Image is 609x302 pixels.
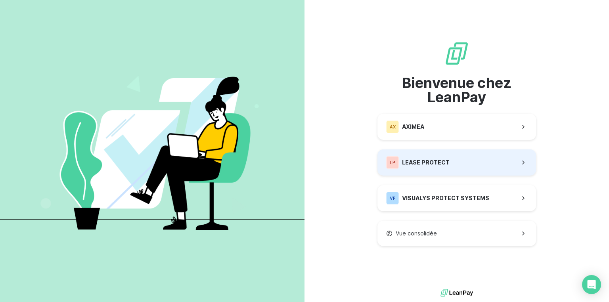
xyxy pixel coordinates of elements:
[582,275,601,294] div: Open Intercom Messenger
[402,123,424,131] span: AXIMEA
[377,114,536,140] button: AXAXIMEA
[396,229,437,237] span: Vue consolidée
[386,192,399,205] div: VP
[377,185,536,211] button: VPVISUALYS PROTECT SYSTEMS
[377,149,536,176] button: LPLEASE PROTECT
[402,159,450,166] span: LEASE PROTECT
[377,221,536,246] button: Vue consolidée
[377,76,536,104] span: Bienvenue chez LeanPay
[440,287,473,299] img: logo
[444,41,469,66] img: logo sigle
[386,156,399,169] div: LP
[402,194,489,202] span: VISUALYS PROTECT SYSTEMS
[386,120,399,133] div: AX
